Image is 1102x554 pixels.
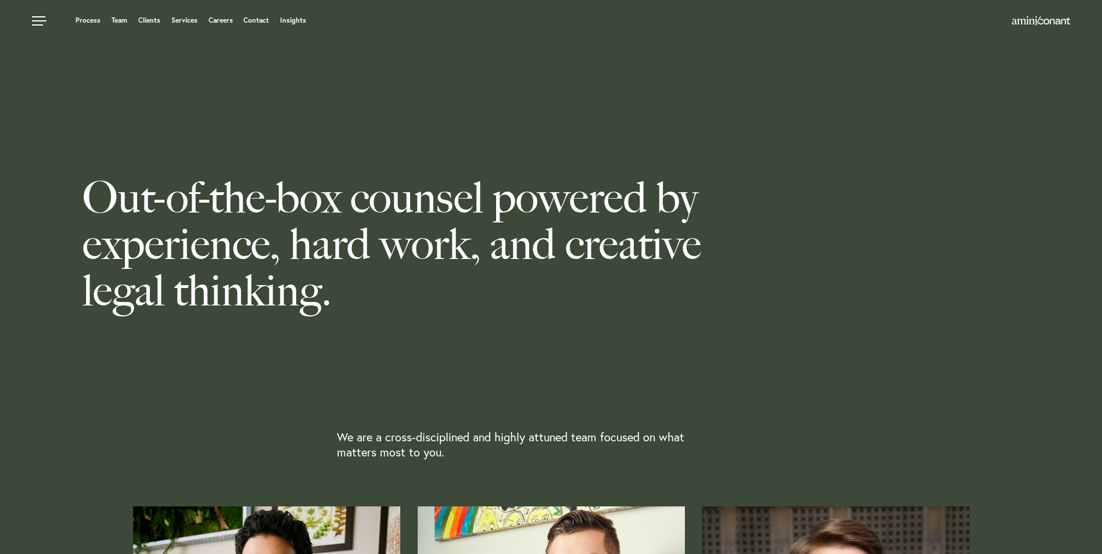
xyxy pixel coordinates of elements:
a: Careers [209,17,233,24]
a: Team [112,17,127,24]
img: Amini & Conant [1012,16,1070,26]
a: Home [1012,17,1070,26]
a: Contact [243,17,269,24]
a: Services [171,17,198,24]
a: Clients [138,17,160,24]
a: Process [76,17,100,24]
p: We are a cross-disciplined and highly attuned team focused on what matters most to you. [337,430,708,460]
a: Insights [280,17,306,24]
